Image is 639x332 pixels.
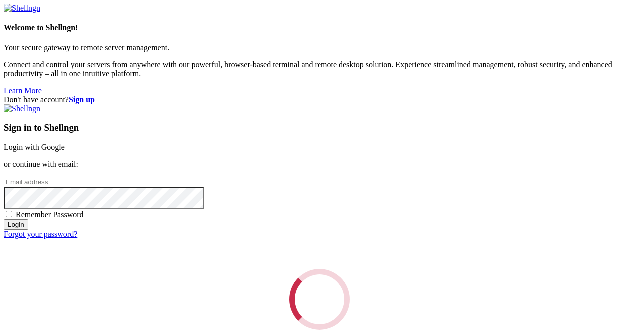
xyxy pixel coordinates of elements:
[4,219,28,230] input: Login
[16,210,84,219] span: Remember Password
[4,143,65,151] a: Login with Google
[4,60,635,78] p: Connect and control your servers from anywhere with our powerful, browser-based terminal and remo...
[289,269,350,330] div: Loading...
[69,95,95,104] a: Sign up
[6,211,12,217] input: Remember Password
[4,4,40,13] img: Shellngn
[4,95,635,104] div: Don't have account?
[4,160,635,169] p: or continue with email:
[4,43,635,52] p: Your secure gateway to remote server management.
[4,122,635,133] h3: Sign in to Shellngn
[4,86,42,95] a: Learn More
[4,177,92,187] input: Email address
[4,230,77,238] a: Forgot your password?
[4,104,40,113] img: Shellngn
[4,23,635,32] h4: Welcome to Shellngn!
